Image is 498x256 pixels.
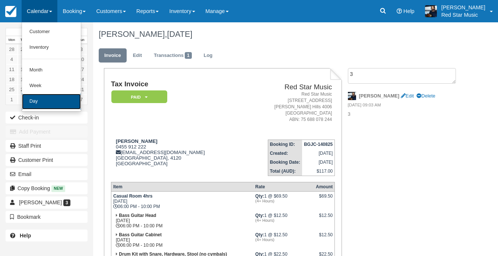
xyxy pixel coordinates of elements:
a: Inventory [22,40,81,55]
b: Help [20,233,31,239]
td: [DATE] 06:00 PM - 10:00 PM [111,211,253,230]
a: Help [6,230,88,241]
th: Booking Date: [268,158,302,167]
div: $12.50 [316,213,333,224]
span: 1 [185,52,192,59]
button: Add Payment [6,126,88,138]
td: [DATE] [302,149,335,158]
a: 10 [76,54,87,64]
span: [PERSON_NAME] [19,199,62,205]
strong: [PERSON_NAME] [116,138,158,144]
th: Booking ID: [268,140,302,149]
p: Red Star Music [441,11,485,19]
p: [PERSON_NAME] [441,4,485,11]
a: 1 [6,95,18,105]
a: 5 [18,54,29,64]
a: Week [22,78,81,94]
a: Month [22,63,81,78]
ul: Calendar [22,22,81,112]
a: 4 [6,54,18,64]
th: Sun [76,36,87,44]
img: A1 [425,5,437,17]
strong: Bass Guitar Cabinet [119,232,162,237]
strong: Casual Room 4hrs [113,193,152,199]
img: checkfront-main-nav-mini-logo.png [5,6,16,17]
strong: BGJC-140825 [304,142,333,147]
p: 3 [348,111,461,118]
a: 2 [18,95,29,105]
em: (4+ Hours) [255,218,312,223]
a: Day [22,94,81,109]
a: Invoice [99,48,127,63]
a: 24 [76,74,87,84]
th: Created: [268,149,302,158]
th: Rate [253,182,314,191]
span: Help [403,8,415,14]
th: Item [111,182,253,191]
h2: Red Star Music [244,83,332,91]
span: 3 [63,199,70,206]
a: 3 [76,44,87,54]
button: Copy Booking New [6,182,88,194]
a: 25 [6,84,18,95]
em: (4+ Hours) [255,237,312,242]
td: 1 @ $12.50 [253,211,314,230]
a: 26 [18,84,29,95]
th: Amount [314,182,335,191]
strong: Bass Guitar Head [119,213,156,218]
em: [DATE] 09:03 AM [348,102,461,110]
button: Bookmark [6,211,88,223]
strong: Qty [255,213,264,218]
td: [DATE] 06:00 PM - 10:00 PM [111,191,253,211]
td: [DATE] [302,158,335,167]
a: Customer [22,24,81,40]
a: 18 [6,74,18,84]
h1: [PERSON_NAME], [99,30,461,39]
strong: [PERSON_NAME] [359,93,400,99]
td: 1 @ $12.50 [253,230,314,250]
button: Email [6,168,88,180]
a: Delete [416,93,435,99]
i: Help [397,9,402,14]
th: Total (AUD): [268,167,302,176]
a: 29 [18,44,29,54]
td: 1 @ $69.50 [253,191,314,211]
button: Check-in [6,112,88,124]
em: Paid [111,90,167,103]
th: Tue [18,36,29,44]
div: 0455 912 222 [EMAIL_ADDRESS][DOMAIN_NAME] [GEOGRAPHIC_DATA], 4120 [GEOGRAPHIC_DATA] [111,138,241,176]
strong: Qty [255,193,264,199]
div: $69.50 [316,193,333,205]
div: $12.50 [316,232,333,243]
a: Edit [401,93,414,99]
a: 28 [6,44,18,54]
address: Red Star Music [STREET_ADDRESS] [PERSON_NAME] Hills 4006 [GEOGRAPHIC_DATA] ABN: 75 688 078 244 [244,91,332,123]
a: 11 [6,64,18,74]
a: 12 [18,64,29,74]
td: [DATE] 06:00 PM - 10:00 PM [111,230,253,250]
a: 19 [18,74,29,84]
td: $117.00 [302,167,335,176]
a: Staff Print [6,140,88,152]
strong: Qty [255,232,264,237]
a: Edit [127,48,148,63]
th: Mon [6,36,18,44]
span: [DATE] [167,29,192,39]
h1: Tax Invoice [111,80,241,88]
a: [PERSON_NAME] 3 [6,196,88,208]
a: 17 [76,64,87,74]
em: (4+ Hours) [255,199,312,203]
span: New [51,185,65,192]
a: Customer Print [6,154,88,166]
a: Log [198,48,218,63]
a: 7 [76,95,87,105]
a: Transactions1 [148,48,197,63]
a: 31 [76,84,87,95]
a: Paid [111,90,165,104]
